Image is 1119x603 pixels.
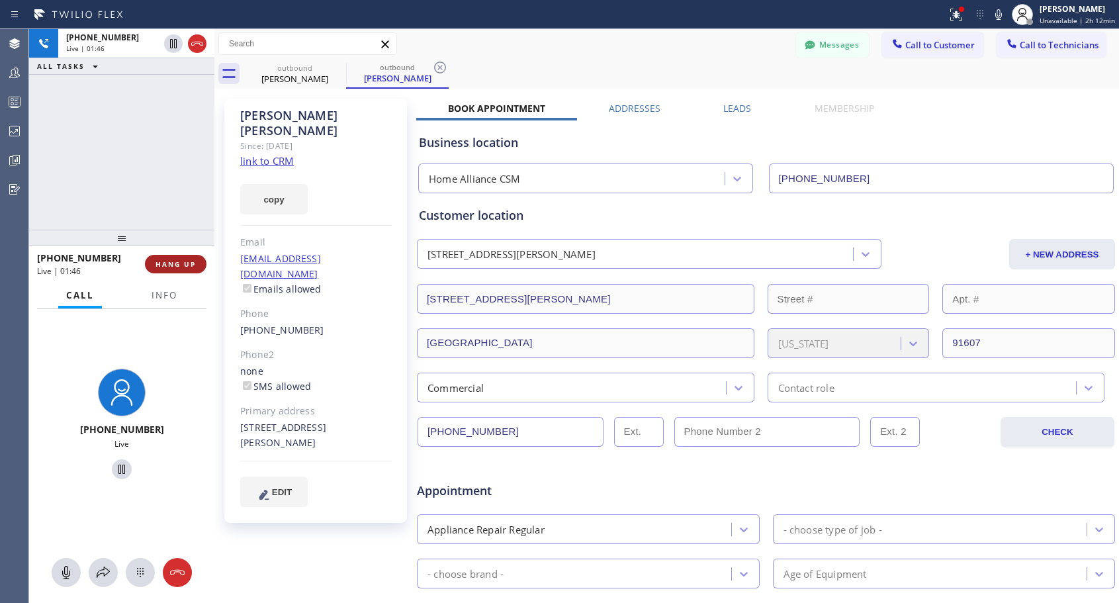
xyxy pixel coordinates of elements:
[417,284,754,314] input: Address
[997,32,1106,58] button: Call to Technicians
[29,58,111,74] button: ALL TASKS
[243,381,251,390] input: SMS allowed
[37,62,85,71] span: ALL TASKS
[417,328,754,358] input: City
[152,289,177,301] span: Info
[240,348,392,363] div: Phone2
[429,171,520,187] div: Home Alliance CSM
[905,39,975,51] span: Call to Customer
[240,404,392,419] div: Primary address
[419,134,1113,152] div: Business location
[245,63,345,73] div: outbound
[66,32,139,43] span: [PHONE_NUMBER]
[37,252,121,264] span: [PHONE_NUMBER]
[427,566,504,581] div: - choose brand -
[112,459,132,479] button: Hold Customer
[417,482,648,500] span: Appointment
[347,59,447,87] div: Christopher Larkin
[942,328,1115,358] input: ZIP
[145,255,206,273] button: HANG UP
[240,364,392,394] div: none
[240,154,294,167] a: link to CRM
[347,62,447,72] div: outbound
[240,306,392,322] div: Phone
[126,558,155,587] button: Open dialpad
[245,59,345,89] div: Christopher Larkin
[114,438,129,449] span: Live
[609,102,660,115] label: Addresses
[243,284,251,293] input: Emails allowed
[347,72,447,84] div: [PERSON_NAME]
[240,420,392,451] div: [STREET_ADDRESS][PERSON_NAME]
[188,34,206,53] button: Hang up
[219,33,396,54] input: Search
[66,289,94,301] span: Call
[427,522,545,537] div: Appliance Repair Regular
[796,32,869,58] button: Messages
[89,558,118,587] button: Open directory
[427,247,596,262] div: [STREET_ADDRESS][PERSON_NAME]
[240,138,392,154] div: Since: [DATE]
[723,102,751,115] label: Leads
[768,284,930,314] input: Street #
[80,423,164,436] span: [PHONE_NUMBER]
[144,283,185,308] button: Info
[783,522,882,537] div: - choose type of job -
[942,284,1115,314] input: Apt. #
[882,32,983,58] button: Call to Customer
[240,283,322,295] label: Emails allowed
[783,566,867,581] div: Age of Equipment
[769,163,1114,193] input: Phone Number
[989,5,1008,24] button: Mute
[1009,239,1115,269] button: + NEW ADDRESS
[272,487,292,497] span: EDIT
[240,252,321,280] a: [EMAIL_ADDRESS][DOMAIN_NAME]
[52,558,81,587] button: Mute
[245,73,345,85] div: [PERSON_NAME]
[240,184,308,214] button: copy
[1020,39,1098,51] span: Call to Technicians
[240,108,392,138] div: [PERSON_NAME] [PERSON_NAME]
[58,283,102,308] button: Call
[240,235,392,250] div: Email
[448,102,545,115] label: Book Appointment
[870,417,920,447] input: Ext. 2
[1001,417,1114,447] button: CHECK
[614,417,664,447] input: Ext.
[1040,3,1115,15] div: [PERSON_NAME]
[37,265,81,277] span: Live | 01:46
[815,102,874,115] label: Membership
[427,380,484,395] div: Commercial
[163,558,192,587] button: Hang up
[1040,16,1115,25] span: Unavailable | 2h 12min
[419,207,1113,224] div: Customer location
[240,380,311,393] label: SMS allowed
[778,380,834,395] div: Contact role
[66,44,105,53] span: Live | 01:46
[674,417,860,447] input: Phone Number 2
[156,259,196,269] span: HANG UP
[240,324,324,336] a: [PHONE_NUMBER]
[164,34,183,53] button: Hold Customer
[240,477,308,507] button: EDIT
[418,417,604,447] input: Phone Number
